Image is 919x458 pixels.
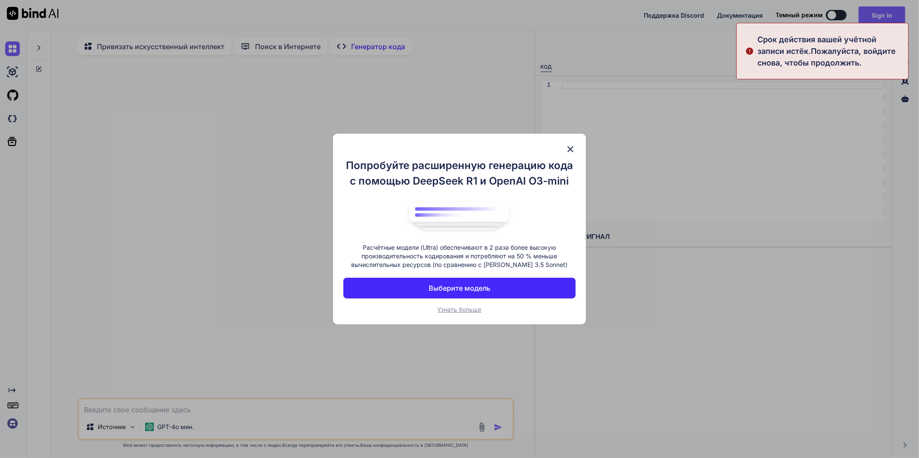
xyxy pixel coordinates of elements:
img: привязать логотип [403,198,515,235]
ya-tr-span: Срок действия вашей учётной записи истёк. [757,35,876,56]
ya-tr-span: Пожалуйста, войдите снова, чтобы продолжить. [757,47,896,67]
ya-tr-span: Попробуйте расширенную генерацию кода с помощью DeepSeek R1 и OpenAI O3-mini [346,159,573,187]
ya-tr-span: Узнать больше [437,306,481,313]
img: тревога [745,34,754,69]
ya-tr-span: Выберите модель [429,284,490,292]
ya-tr-span: Расчётные модели (Ultra) обеспечивают в 2 раза более высокую производительность кодирования и пот... [351,244,567,268]
img: Закрыть [565,144,576,154]
button: Выберите модель [343,278,576,298]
